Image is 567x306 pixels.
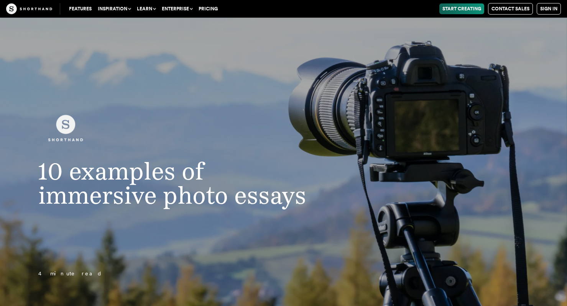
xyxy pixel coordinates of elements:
[439,3,484,14] a: Start Creating
[488,3,533,15] a: Contact Sales
[134,3,159,14] button: Learn
[196,3,221,14] a: Pricing
[159,3,196,14] button: Enterprise
[537,3,561,15] a: Sign in
[66,3,95,14] a: Features
[95,3,134,14] button: Inspiration
[23,269,327,278] p: 4 minute read
[6,3,52,14] img: The Craft
[23,159,327,208] h1: 10 examples of immersive photo essays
